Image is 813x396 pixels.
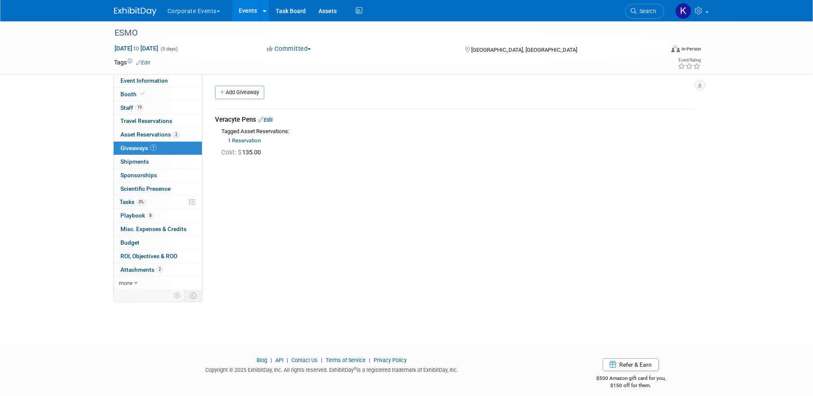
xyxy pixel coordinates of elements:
[678,58,701,62] div: Event Rating
[119,279,132,286] span: more
[625,4,664,19] a: Search
[114,142,202,155] a: Giveaways1
[114,364,550,374] div: Copyright © 2025 ExhibitDay, Inc. All rights reserved. ExhibitDay is a registered trademark of Ex...
[221,128,693,136] div: Tagged Asset Reservations:
[120,239,140,246] span: Budget
[114,155,202,168] a: Shipments
[114,195,202,209] a: Tasks0%
[326,357,366,363] a: Terms of Service
[367,357,372,363] span: |
[114,114,202,128] a: Travel Reservations
[354,366,357,371] sup: ®
[114,250,202,263] a: ROI, Objectives & ROO
[258,117,273,123] a: Edit
[228,137,261,144] a: 1 Reservation
[120,77,168,84] span: Event Information
[114,58,150,67] td: Tags
[120,104,144,111] span: Staff
[285,357,290,363] span: |
[112,25,651,41] div: ESMO
[114,45,159,52] span: [DATE] [DATE]
[614,44,701,57] div: Event Format
[603,358,659,371] a: Refer & Earn
[114,276,202,290] a: more
[562,369,699,389] div: $500 Amazon gift card for you,
[114,223,202,236] a: Misc. Expenses & Credits
[114,128,202,141] a: Asset Reservations2
[120,91,146,98] span: Booth
[132,45,140,52] span: to
[114,7,156,16] img: ExhibitDay
[675,3,691,19] img: Keirsten Davis
[173,131,179,138] span: 2
[215,86,264,99] a: Add Giveaway
[114,209,202,222] a: Playbook8
[135,104,144,111] span: 19
[215,115,693,124] div: Veracyte Pens
[681,46,701,52] div: In-Person
[156,266,163,273] span: 2
[137,199,146,205] span: 0%
[147,212,154,219] span: 8
[150,145,156,151] span: 1
[264,45,314,53] button: Committed
[120,266,163,273] span: Attachments
[471,47,577,53] span: [GEOGRAPHIC_DATA], [GEOGRAPHIC_DATA]
[268,357,274,363] span: |
[275,357,283,363] a: API
[120,158,149,165] span: Shipments
[120,172,157,178] span: Sponsorships
[120,131,179,138] span: Asset Reservations
[637,8,656,14] span: Search
[114,88,202,101] a: Booth
[562,382,699,389] div: $150 off for them.
[120,145,156,151] span: Giveaways
[114,169,202,182] a: Sponsorships
[120,253,177,259] span: ROI, Objectives & ROO
[221,148,264,156] span: 135.00
[114,101,202,114] a: Staff19
[374,357,407,363] a: Privacy Policy
[114,74,202,87] a: Event Information
[319,357,324,363] span: |
[120,226,187,232] span: Misc. Expenses & Credits
[114,263,202,276] a: Attachments2
[160,46,178,52] span: (5 days)
[170,290,185,301] td: Personalize Event Tab Strip
[120,198,146,205] span: Tasks
[120,212,154,219] span: Playbook
[114,236,202,249] a: Budget
[140,92,145,96] i: Booth reservation complete
[114,182,202,195] a: Scientific Presence
[291,357,318,363] a: Contact Us
[120,185,170,192] span: Scientific Presence
[671,45,680,52] img: Format-Inperson.png
[136,60,150,66] a: Edit
[221,148,242,156] span: Cost: $
[257,357,267,363] a: Blog
[184,290,202,301] td: Toggle Event Tabs
[120,117,172,124] span: Travel Reservations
